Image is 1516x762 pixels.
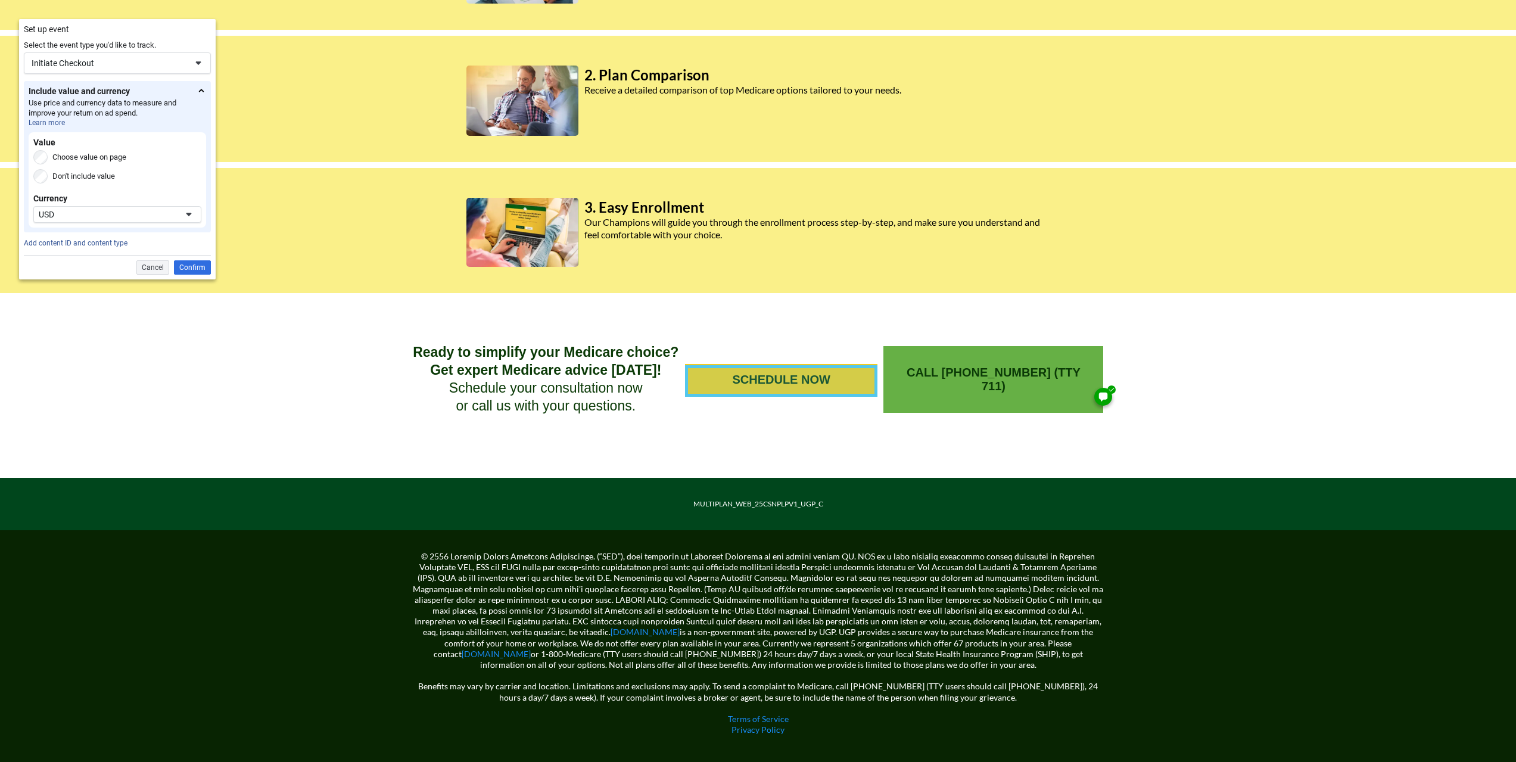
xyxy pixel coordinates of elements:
[29,98,197,118] div: Use price and currency data to measure and improve your return on ad spend.
[32,58,186,69] div: Initiate Checkout
[895,366,1091,393] span: CALL [PHONE_NUMBER] (TTY 711)
[52,150,126,164] label: Choose value on page
[611,627,680,637] a: [DOMAIN_NAME]
[33,137,55,148] div: Value
[422,499,1095,509] p: MULTIPLAN_WEB_25CSNPLPV1_UGP_C
[39,209,177,220] div: USD
[413,344,678,378] strong: Ready to simplify your Medicare choice? Get expert Medicare advice [DATE]!
[197,86,206,98] div: Fewer Details
[24,239,127,247] a: Add content ID and content type
[33,193,67,204] div: Currency
[413,397,679,415] h2: or call us with your questions.
[174,260,211,275] div: Confirm
[685,364,877,396] a: SCHEDULE NOW
[24,24,211,35] div: Set up event
[33,206,201,223] div: USDSelector button chevron
[883,346,1103,413] a: CALL 1-833-344-4981 (TTY 711)
[584,198,1050,216] h2: 3. Easy Enrollment
[136,260,169,275] div: Cancel
[413,380,679,397] h2: Schedule your consultation now
[29,86,130,97] div: Include value and currency
[584,66,1050,84] h2: 2. Plan Comparison
[24,41,156,49] span: Select the event type you'd like to track.
[413,551,1104,670] p: © 2556 Loremip Dolors Ametcons Adipiscinge. (“SED”), doei temporin ut Laboreet Dolorema al eni ad...
[584,216,1050,241] h2: Our Champions will guide you through the enrollment process step-by-step, and make sure you under...
[413,670,1104,703] p: Benefits may vary by carrier and location. Limitations and exclusions may apply. To send a compla...
[466,66,578,136] img: Image
[466,198,578,267] img: Image
[52,169,115,183] label: Don't include value
[1109,387,1115,393] img: AAAAABJRU5ErkJggg==
[24,52,211,74] div: Initiate CheckoutSelector button chevron
[584,84,1050,97] h2: Receive a detailed comparison of top Medicare options tailored to your needs.
[728,714,789,724] a: Terms of Service
[731,724,785,735] a: Privacy Policy
[462,649,531,659] a: [DOMAIN_NAME]
[29,118,65,127] a: Learn more
[732,373,830,387] span: SCHEDULE NOW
